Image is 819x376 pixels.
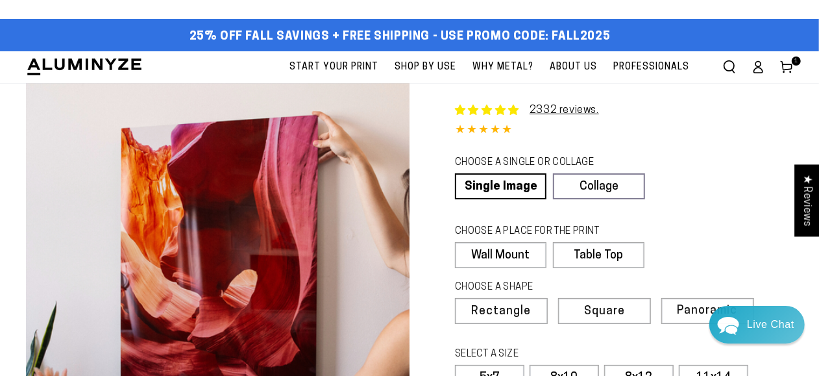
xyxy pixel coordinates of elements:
a: About Us [543,51,604,83]
a: Start Your Print [283,51,385,83]
a: Single Image [455,173,546,199]
a: 2332 reviews. [530,105,599,116]
a: Shop By Use [388,51,463,83]
span: Square [584,306,625,318]
legend: SELECT A SIZE [455,347,653,362]
legend: CHOOSE A SHAPE [455,281,634,295]
span: Why Metal? [472,59,533,75]
a: Professionals [607,51,696,83]
span: About Us [550,59,597,75]
span: Shop By Use [395,59,456,75]
label: Table Top [553,242,644,268]
span: 1 [794,56,798,66]
legend: CHOOSE A SINGLE OR COLLAGE [455,156,633,170]
img: Aluminyze [26,57,143,77]
div: Contact Us Directly [747,306,794,344]
span: Rectangle [471,306,531,318]
span: Professionals [613,59,689,75]
span: 25% off FALL Savings + Free Shipping - Use Promo Code: FALL2025 [189,30,611,44]
div: Chat widget toggle [709,306,805,344]
a: Why Metal? [466,51,540,83]
span: Panoramic [678,305,738,317]
summary: Search our site [715,53,744,81]
span: Start Your Print [289,59,378,75]
div: Click to open Judge.me floating reviews tab [794,164,819,236]
a: Collage [553,173,644,199]
legend: CHOOSE A PLACE FOR THE PRINT [455,225,632,239]
label: Wall Mount [455,242,546,268]
div: 4.85 out of 5.0 stars [455,121,793,140]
